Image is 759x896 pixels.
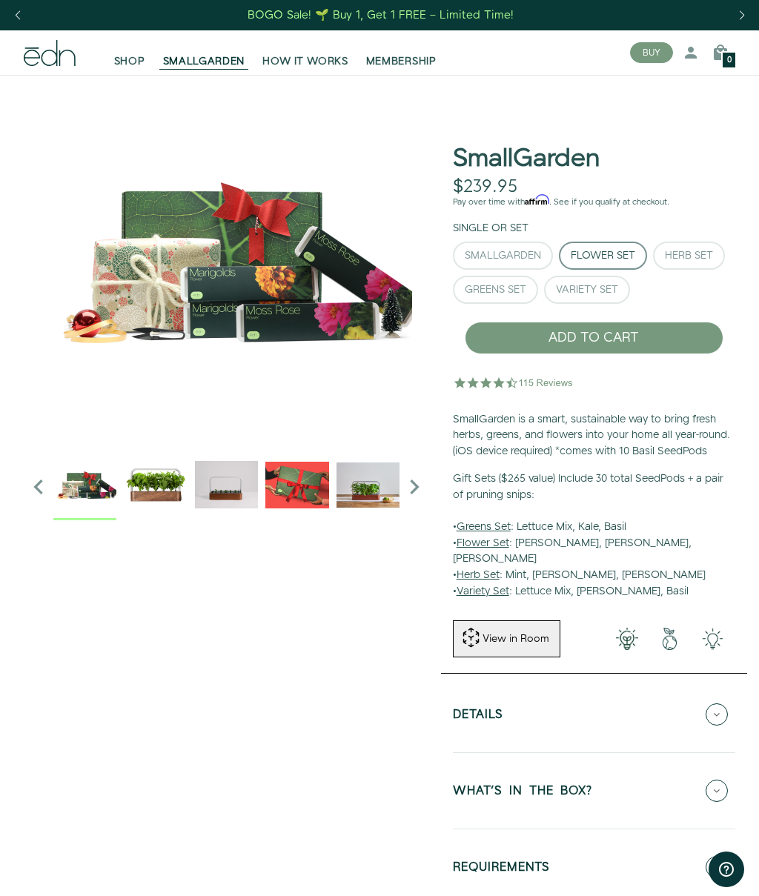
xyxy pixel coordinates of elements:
div: $239.95 [453,176,517,198]
div: 4 / 6 [337,453,400,520]
img: edn-smallgarden-mixed-herbs-table-product-2000px_1024x.jpg [337,453,400,516]
button: ADD TO CART [465,322,723,354]
span: SMALLGARDEN [163,54,245,69]
img: edn-trim-basil.2021-09-07_14_55_24_1024x.gif [195,453,258,516]
u: Flower Set [457,536,509,551]
div: Flower Set [571,250,635,261]
a: MEMBERSHIP [357,36,445,69]
span: MEMBERSHIP [366,54,437,69]
a: SMALLGARDEN [154,36,254,69]
button: BUY [630,42,673,63]
div: BOGO Sale! 🌱 Buy 1, Get 1 FREE – Limited Time! [248,7,514,23]
a: BOGO Sale! 🌱 Buy 1, Get 1 FREE – Limited Time! [247,4,516,27]
span: Affirm [525,195,549,205]
button: View in Room [453,620,560,657]
img: green-earth.png [649,628,692,650]
b: Gift Sets ($265 value) Include 30 total SeedPods + a pair of pruning snips: [453,471,723,502]
img: Official-EDN-SMALLGARDEN-HERB-HERO-SLV-2000px_1024x.png [124,453,187,516]
img: edn-smallgarden-tech.png [692,628,735,650]
u: Variety Set [457,584,509,599]
button: Details [453,688,735,740]
h5: WHAT'S IN THE BOX? [453,785,592,802]
label: Single or Set [453,221,528,236]
img: 4.5 star rating [453,368,575,397]
button: Flower Set [559,242,647,270]
span: 0 [727,56,732,64]
button: Herb Set [653,242,725,270]
div: View in Room [481,631,551,646]
button: Greens Set [453,276,538,304]
u: Greens Set [457,520,511,534]
button: WHAT'S IN THE BOX? [453,765,735,817]
div: Herb Set [665,250,713,261]
div: 2 / 6 [195,453,258,520]
img: edn-holiday-value-flower-1-square_1000x.png [24,75,429,445]
img: 001-light-bulb.png [606,628,649,650]
div: 3 / 6 [265,453,328,520]
div: Greens Set [465,285,526,295]
button: SmallGarden [453,242,553,270]
img: edn-holiday-value-flower-1-square_1000x.png [53,453,116,516]
p: • : Lettuce Mix, Kale, Basil • : [PERSON_NAME], [PERSON_NAME], [PERSON_NAME] • : Mint, [PERSON_NA... [453,471,735,600]
div: Variety Set [556,285,618,295]
u: Herb Set [457,568,500,583]
iframe: Opens a widget where you can find more information [709,852,744,889]
img: EMAILS_-_Holiday_21_PT1_28_9986b34a-7908-4121-b1c1-9595d1e43abe_1024x.png [265,453,328,516]
p: Pay over time with . See if you qualify at checkout. [453,196,735,209]
h5: Details [453,708,503,726]
button: REQUIREMENTS [453,841,735,893]
a: SHOP [105,36,154,69]
div: SmallGarden [465,250,541,261]
i: Previous slide [24,472,53,502]
i: Next slide [400,472,429,502]
h1: SmallGarden [453,145,600,173]
p: SmallGarden is a smart, sustainable way to bring fresh herbs, greens, and flowers into your home ... [453,412,735,460]
a: HOW IT WORKS [253,36,357,69]
h5: REQUIREMENTS [453,861,550,878]
div: 1 / 6 [124,453,187,520]
span: SHOP [114,54,145,69]
span: HOW IT WORKS [262,54,348,69]
button: Variety Set [544,276,630,304]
